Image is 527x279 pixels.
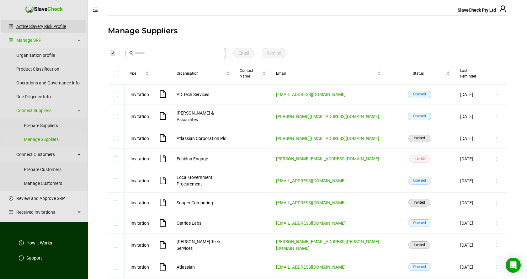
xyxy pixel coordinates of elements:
[386,63,455,84] th: Status
[172,213,235,233] td: Ostride Labs
[455,128,487,149] td: [DATE]
[110,51,115,56] span: control
[159,90,167,98] span: file
[458,8,496,13] span: SlaveCheck Pty Ltd
[233,48,254,58] button: Email
[16,77,81,89] a: Operations and Governance Info
[262,48,286,58] button: Remind
[455,149,487,169] td: [DATE]
[455,257,487,277] td: [DATE]
[494,265,499,270] span: more
[172,63,235,84] th: Organisation
[391,71,445,76] span: Status
[159,112,167,120] span: file
[494,156,499,161] span: more
[26,240,52,246] a: How it Works
[494,221,499,226] span: more
[108,26,507,36] div: Manage Suppliers
[276,178,346,183] a: [EMAIL_ADDRESS][DOMAIN_NAME]
[172,169,235,193] td: Local Government Procurement
[276,200,346,205] a: [EMAIL_ADDRESS][DOMAIN_NAME]
[129,51,134,55] span: search
[159,263,167,271] span: file
[408,219,431,227] span: Opened
[271,63,386,84] th: Email
[455,84,487,105] td: [DATE]
[276,265,346,270] a: [EMAIL_ADDRESS][DOMAIN_NAME]
[455,233,487,257] td: [DATE]
[494,200,499,205] span: more
[408,263,431,271] span: Opened
[16,49,81,62] a: Organisation profile
[276,92,346,97] a: [EMAIL_ADDRESS][DOMAIN_NAME]
[172,84,235,105] td: AD Tech Services
[26,255,42,261] a: Support
[16,206,76,218] span: Received Invitations
[409,155,430,163] span: Failed
[24,133,81,146] a: Manage Suppliers
[276,114,379,119] a: [PERSON_NAME][EMAIL_ADDRESS][DOMAIN_NAME]
[16,90,81,103] a: Due Diligence Info
[24,119,81,132] a: Prepare Suppliers
[276,71,376,76] span: Email
[240,68,261,79] span: Contact Name
[172,193,235,213] td: Souper Computing
[494,243,499,248] span: more
[494,178,499,183] span: more
[159,241,167,249] span: file
[130,243,149,248] span: Invitation
[408,177,431,185] span: Opened
[24,177,81,190] a: Manage Customers
[494,92,499,97] span: more
[16,63,81,75] a: Product Classification
[130,178,149,183] span: Invitation
[16,220,81,232] a: Reports
[130,221,149,226] span: Invitation
[408,113,431,120] span: Opened
[408,241,430,249] span: Invited
[494,114,499,119] span: more
[172,149,235,169] td: Echidna Engage
[9,210,13,214] span: mail
[408,199,430,207] span: Invited
[276,136,379,141] a: [PERSON_NAME][EMAIL_ADDRESS][DOMAIN_NAME]
[499,5,507,13] span: user
[130,136,149,141] span: Invitation
[455,193,487,213] td: [DATE]
[123,63,154,84] th: Type
[172,105,235,128] td: [PERSON_NAME] & Associates
[159,219,167,227] span: file
[16,148,76,161] span: Connect Customers
[19,240,24,245] span: question-circle
[159,134,167,142] span: file
[172,257,235,277] td: Atlassian
[130,200,149,205] span: Invitation
[16,34,76,46] a: Manage SRP
[128,71,144,76] span: Type
[408,135,430,142] span: Invited
[506,258,521,273] div: Open Intercom Messenger
[130,265,149,270] span: Invitation
[455,169,487,193] td: [DATE]
[172,233,235,257] td: [PERSON_NAME] Tech Services
[93,7,98,12] span: menu-fold
[159,177,167,184] span: file
[177,71,225,76] span: Organisation
[235,63,271,84] th: Contact Name
[276,221,346,226] a: [EMAIL_ADDRESS][DOMAIN_NAME]
[16,20,81,33] a: Active Slavery Risk Profile
[16,104,76,117] span: Connect Suppliers
[130,92,149,97] span: Invitation
[276,156,379,161] a: [PERSON_NAME][EMAIL_ADDRESS][DOMAIN_NAME]
[276,239,379,251] a: [PERSON_NAME][EMAIL_ADDRESS][PERSON_NAME][DOMAIN_NAME]
[455,105,487,128] td: [DATE]
[159,155,167,162] span: file
[159,199,167,206] span: file
[455,213,487,233] td: [DATE]
[16,192,81,205] a: Review and Approve SRP
[408,91,431,98] span: Opened
[19,255,24,260] span: message
[130,156,149,161] span: Invitation
[494,136,499,141] span: more
[172,128,235,149] td: Atlassian Corporation Plc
